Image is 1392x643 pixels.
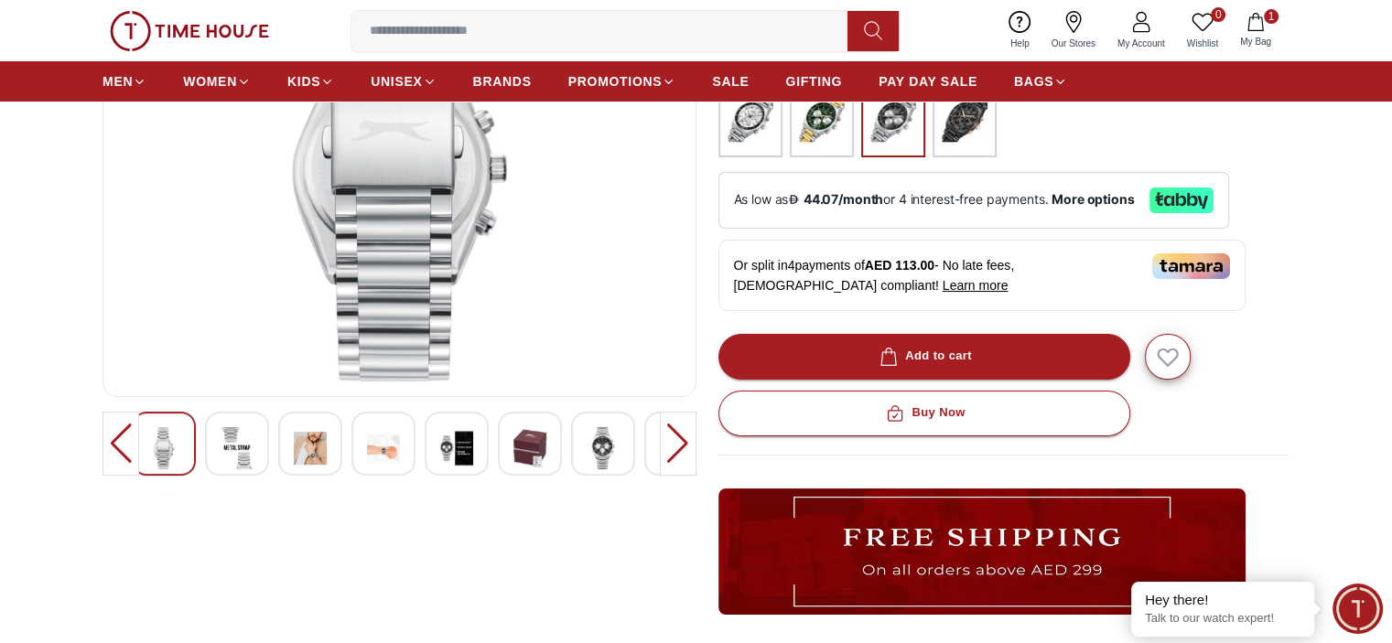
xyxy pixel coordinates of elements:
img: Slazenger Men's Multifunction Silver Dial Watch - SL.9.2484.2.01 [147,427,180,469]
img: Slazenger Men's Multifunction Silver Dial Watch - SL.9.2484.2.01 [367,427,400,469]
div: Hey there! [1145,591,1300,609]
p: Talk to our watch expert! [1145,611,1300,627]
img: ... [799,90,845,148]
button: Add to cart [718,334,1130,380]
div: Add to cart [876,346,972,367]
span: 1 [1264,9,1279,24]
span: AED 113.00 [865,258,934,273]
span: Learn more [943,278,1009,293]
span: 0 [1211,7,1225,22]
a: Our Stores [1041,7,1106,54]
span: MEN [103,72,133,91]
a: UNISEX [371,65,436,98]
span: PROMOTIONS [568,72,663,91]
div: Chat Widget [1333,584,1383,634]
span: KIDS [287,72,320,91]
span: Help [1003,37,1037,50]
img: ... [718,488,1246,615]
img: ... [870,90,916,148]
img: ... [728,90,773,148]
span: WOMEN [183,72,237,91]
span: GIFTING [785,72,842,91]
span: BRANDS [473,72,532,91]
img: Tamara [1152,253,1230,279]
span: PAY DAY SALE [879,72,977,91]
span: Wishlist [1180,37,1225,50]
a: PROMOTIONS [568,65,676,98]
img: ... [942,90,987,148]
a: BRANDS [473,65,532,98]
img: Slazenger Men's Multifunction Silver Dial Watch - SL.9.2484.2.01 [440,427,473,469]
span: My Account [1110,37,1172,50]
a: SALE [712,65,749,98]
div: Buy Now [882,402,965,423]
span: UNISEX [371,72,422,91]
button: 1My Bag [1229,9,1282,52]
span: My Bag [1233,35,1279,48]
a: PAY DAY SALE [879,65,977,98]
div: Or split in 4 payments of - No late fees, [DEMOGRAPHIC_DATA] compliant! [718,240,1246,311]
a: MEN [103,65,146,98]
a: Help [999,7,1041,54]
img: Slazenger Men's Multifunction Silver Dial Watch - SL.9.2484.2.01 [221,427,254,469]
span: Our Stores [1044,37,1103,50]
a: 0Wishlist [1176,7,1229,54]
a: GIFTING [785,65,842,98]
img: Slazenger Men's Multifunction Silver Dial Watch - SL.9.2484.2.01 [587,427,620,469]
a: KIDS [287,65,334,98]
img: Slazenger Men's Multifunction Silver Dial Watch - SL.9.2484.2.01 [513,427,546,469]
span: SALE [712,72,749,91]
img: Slazenger Men's Multifunction Silver Dial Watch - SL.9.2484.2.01 [294,427,327,469]
span: BAGS [1014,72,1053,91]
a: BAGS [1014,65,1067,98]
button: Buy Now [718,391,1130,436]
a: WOMEN [183,65,251,98]
img: ... [110,11,269,51]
